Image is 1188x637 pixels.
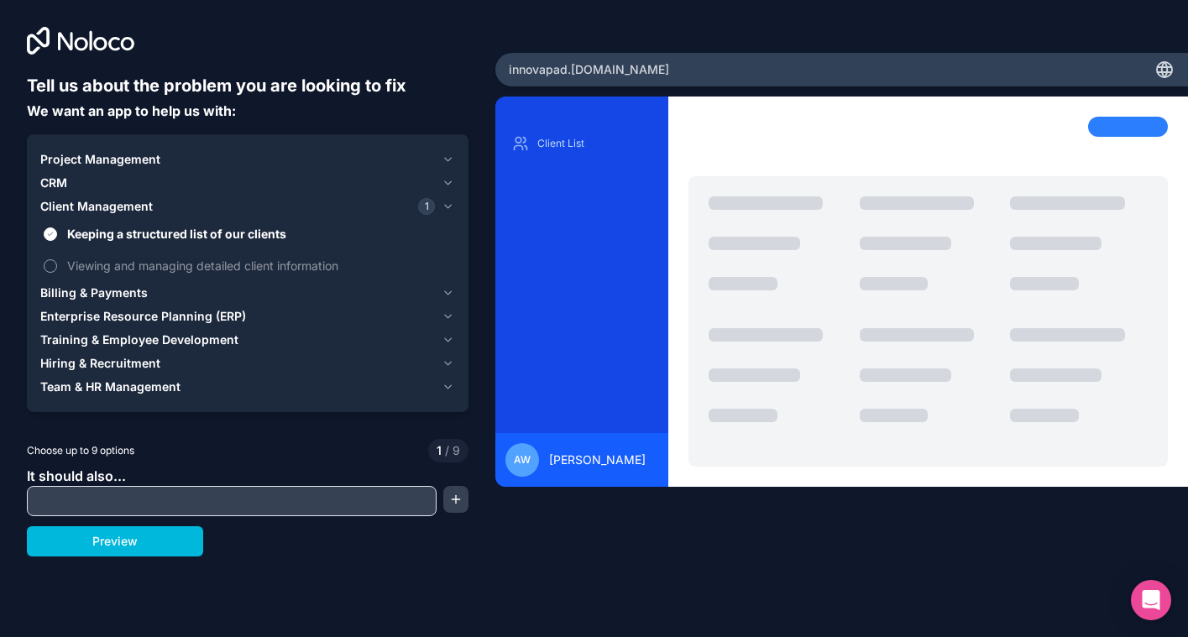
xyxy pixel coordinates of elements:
span: Keeping a structured list of our clients [67,225,452,243]
button: Enterprise Resource Planning (ERP) [40,305,455,328]
span: Training & Employee Development [40,332,238,348]
span: Team & HR Management [40,379,181,395]
button: Team & HR Management [40,375,455,399]
button: CRM [40,171,455,195]
span: We want an app to help us with: [27,102,236,119]
div: Client Management1 [40,218,455,281]
button: Hiring & Recruitment [40,352,455,375]
button: Project Management [40,148,455,171]
span: Enterprise Resource Planning (ERP) [40,308,246,325]
span: innovapad .[DOMAIN_NAME] [509,61,669,78]
span: Hiring & Recruitment [40,355,160,372]
button: Preview [27,526,203,556]
span: Choose up to 9 options [27,443,134,458]
div: scrollable content [509,130,655,419]
span: 1 [437,442,442,459]
span: Project Management [40,151,160,168]
span: [PERSON_NAME] [549,452,646,468]
span: CRM [40,175,67,191]
button: Training & Employee Development [40,328,455,352]
h6: Tell us about the problem you are looking to fix [27,74,468,97]
button: Viewing and managing detailed client information [44,259,57,273]
div: Open Intercom Messenger [1131,580,1171,620]
span: Billing & Payments [40,285,148,301]
button: Billing & Payments [40,281,455,305]
span: Client Management [40,198,153,215]
span: 9 [442,442,460,459]
button: Keeping a structured list of our clients [44,227,57,241]
span: 1 [418,198,435,215]
button: Client Management1 [40,195,455,218]
p: Client List [537,137,652,150]
span: / [445,443,449,457]
span: Viewing and managing detailed client information [67,257,452,274]
span: AW [514,453,531,467]
span: It should also... [27,467,126,484]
